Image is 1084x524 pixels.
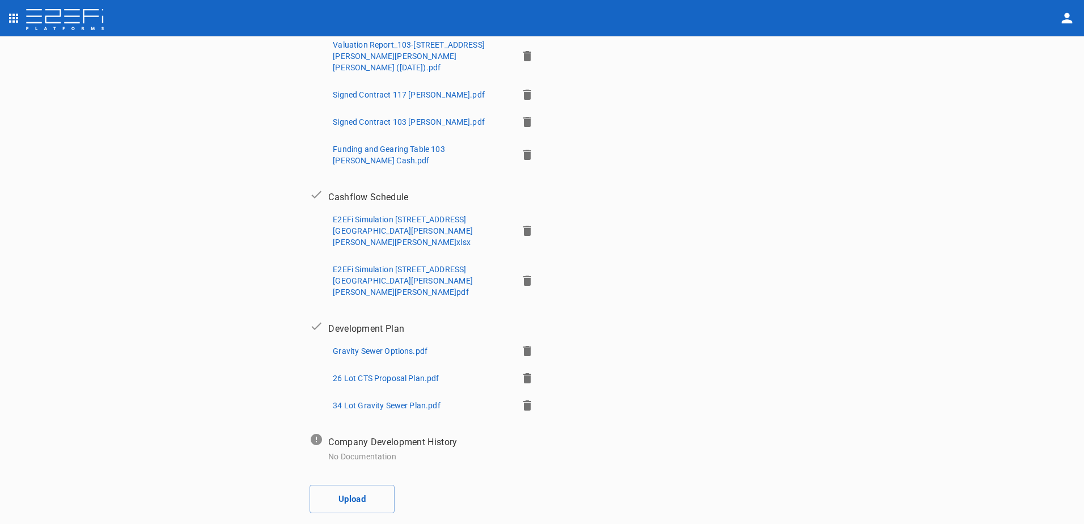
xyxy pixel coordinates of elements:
button: 34 Lot Gravity Sewer Plan.pdf [328,396,444,415]
p: Funding and Gearing Table 103 [PERSON_NAME] Cash.pdf [333,143,508,166]
p: Development Plan [328,322,404,335]
p: Gravity Sewer Options.pdf [333,345,427,357]
button: Signed Contract 103 [PERSON_NAME].pdf [328,113,489,131]
p: 34 Lot Gravity Sewer Plan.pdf [333,400,440,411]
button: Funding and Gearing Table 103 [PERSON_NAME] Cash.pdf [328,140,513,170]
p: Cashflow Schedule [328,191,408,204]
button: Valuation Report_103-[STREET_ADDRESS][PERSON_NAME][PERSON_NAME][PERSON_NAME] ([DATE]).pdf [328,36,513,77]
button: Upload [310,485,395,513]
p: Signed Contract 103 [PERSON_NAME].pdf [333,116,485,128]
button: E2EFi Simulation [STREET_ADDRESS][GEOGRAPHIC_DATA][PERSON_NAME][PERSON_NAME][PERSON_NAME]pdf [328,260,513,301]
p: Valuation Report_103-[STREET_ADDRESS][PERSON_NAME][PERSON_NAME][PERSON_NAME] ([DATE]).pdf [333,39,508,73]
p: Signed Contract 117 [PERSON_NAME].pdf [333,89,485,100]
button: E2EFi Simulation [STREET_ADDRESS][GEOGRAPHIC_DATA][PERSON_NAME][PERSON_NAME][PERSON_NAME]xlsx [328,210,513,251]
p: 26 Lot CTS Proposal Plan.pdf [333,373,439,384]
p: E2EFi Simulation [STREET_ADDRESS][GEOGRAPHIC_DATA][PERSON_NAME][PERSON_NAME][PERSON_NAME]xlsx [333,214,508,248]
button: Gravity Sewer Options.pdf [328,342,432,360]
p: Company Development History [328,436,457,449]
button: 26 Lot CTS Proposal Plan.pdf [328,369,443,387]
button: Signed Contract 117 [PERSON_NAME].pdf [328,86,489,104]
p: E2EFi Simulation [STREET_ADDRESS][GEOGRAPHIC_DATA][PERSON_NAME][PERSON_NAME][PERSON_NAME]pdf [333,264,508,298]
p: No Documentation [328,451,396,462]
